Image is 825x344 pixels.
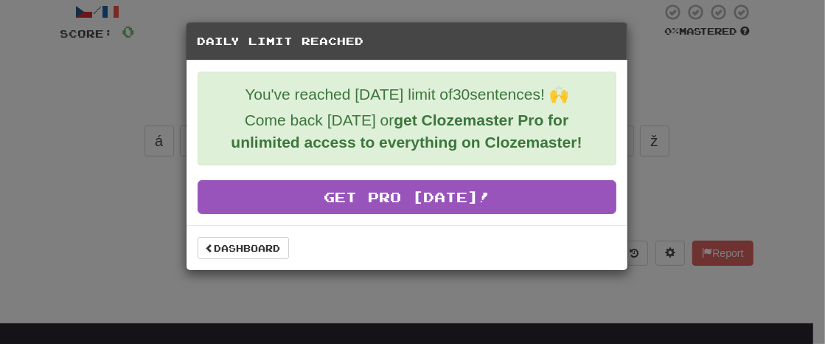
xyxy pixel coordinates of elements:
strong: get Clozemaster Pro for unlimited access to everything on Clozemaster! [231,111,582,151]
p: Come back [DATE] or [209,109,605,154]
a: Get Pro [DATE]! [198,180,616,214]
a: Dashboard [198,237,289,259]
h5: Daily Limit Reached [198,34,616,49]
p: You've reached [DATE] limit of 30 sentences! 🙌 [209,83,605,106]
